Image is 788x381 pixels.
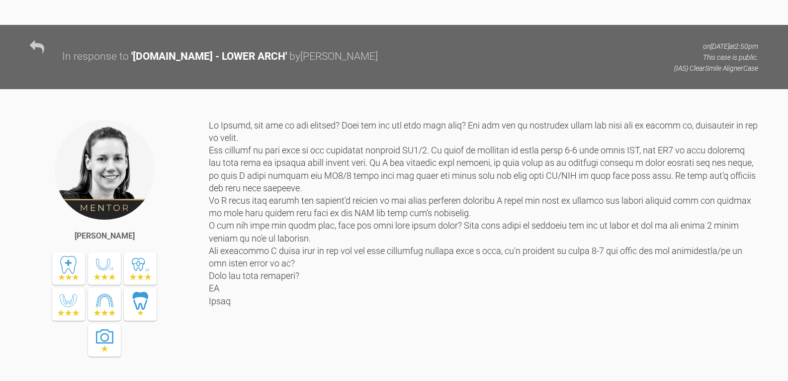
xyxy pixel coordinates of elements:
div: ' [DOMAIN_NAME] - LOWER ARCH ' [131,48,287,65]
p: This case is public. [674,52,758,63]
div: [PERSON_NAME] [75,230,135,243]
img: Kelly Toft [54,119,155,221]
p: on [DATE] at 2:50pm [674,41,758,52]
p: (IAS) ClearSmile Aligner Case [674,63,758,74]
div: by [PERSON_NAME] [289,48,378,65]
div: In response to [62,48,129,65]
